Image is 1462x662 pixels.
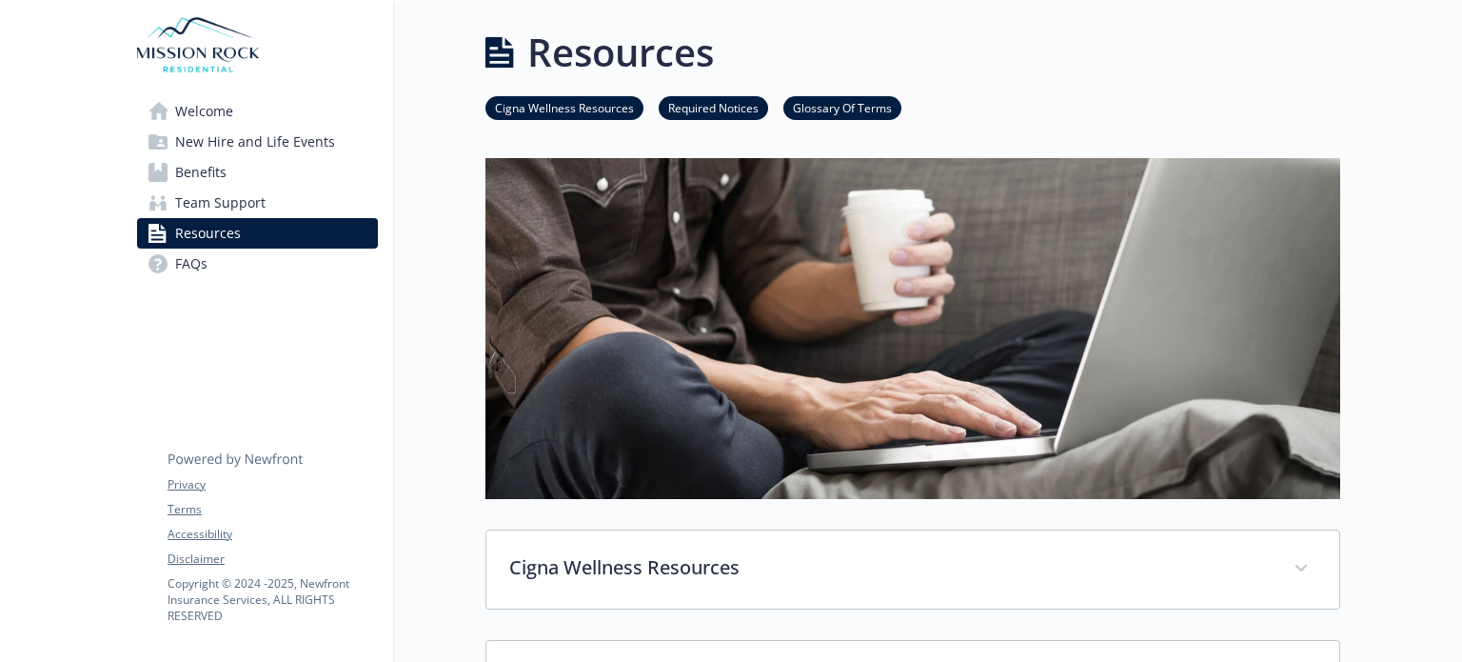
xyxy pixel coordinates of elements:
[659,98,768,116] a: Required Notices
[783,98,901,116] a: Glossary Of Terms
[175,249,207,279] span: FAQs
[137,249,378,279] a: FAQs
[137,188,378,218] a: Team Support
[137,218,378,249] a: Resources
[137,96,378,127] a: Welcome
[485,158,1340,499] img: resources page banner
[168,551,377,568] a: Disclaimer
[137,157,378,188] a: Benefits
[527,24,714,81] h1: Resources
[509,553,1271,582] p: Cigna Wellness Resources
[175,188,266,218] span: Team Support
[168,526,377,543] a: Accessibility
[168,501,377,518] a: Terms
[168,476,377,493] a: Privacy
[485,98,643,116] a: Cigna Wellness Resources
[175,96,233,127] span: Welcome
[175,218,241,249] span: Resources
[175,127,335,157] span: New Hire and Life Events
[168,575,377,624] p: Copyright © 2024 - 2025 , Newfront Insurance Services, ALL RIGHTS RESERVED
[137,127,378,157] a: New Hire and Life Events
[486,531,1339,609] div: Cigna Wellness Resources
[175,157,227,188] span: Benefits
